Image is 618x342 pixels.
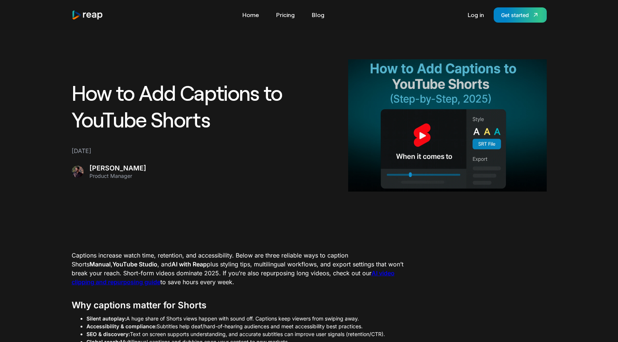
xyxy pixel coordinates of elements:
[501,11,529,19] div: Get started
[86,331,130,337] strong: SEO & discovery:
[72,269,395,286] a: AI video clipping and repurposing guide
[272,9,298,21] a: Pricing
[348,59,547,192] img: AI Video Clipping and Respurposing
[72,251,407,286] p: Captions increase watch time, retention, and accessibility. Below are three reliable ways to capt...
[72,79,339,133] h1: How to Add Captions to YouTube Shorts
[86,315,407,322] li: A huge share of Shorts views happen with sound off. Captions keep viewers from swiping away.
[112,260,157,268] strong: YouTube Studio
[72,10,104,20] img: reap logo
[239,9,263,21] a: Home
[86,323,157,329] strong: Accessibility & compliance:
[494,7,547,23] a: Get started
[72,300,407,311] h3: Why captions matter for Shorts
[308,9,328,21] a: Blog
[464,9,488,21] a: Log in
[89,164,146,173] div: [PERSON_NAME]
[72,10,104,20] a: home
[86,330,407,338] li: Text on screen supports understanding, and accurate subtitles can improve user signals (retention...
[89,173,146,179] div: Product Manager
[86,315,126,322] strong: Silent autoplay:
[171,260,207,268] strong: AI with Reap
[89,260,111,268] strong: Manual
[72,146,339,155] div: [DATE]
[86,322,407,330] li: Subtitles help deaf/hard-of-hearing audiences and meet accessibility best practices.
